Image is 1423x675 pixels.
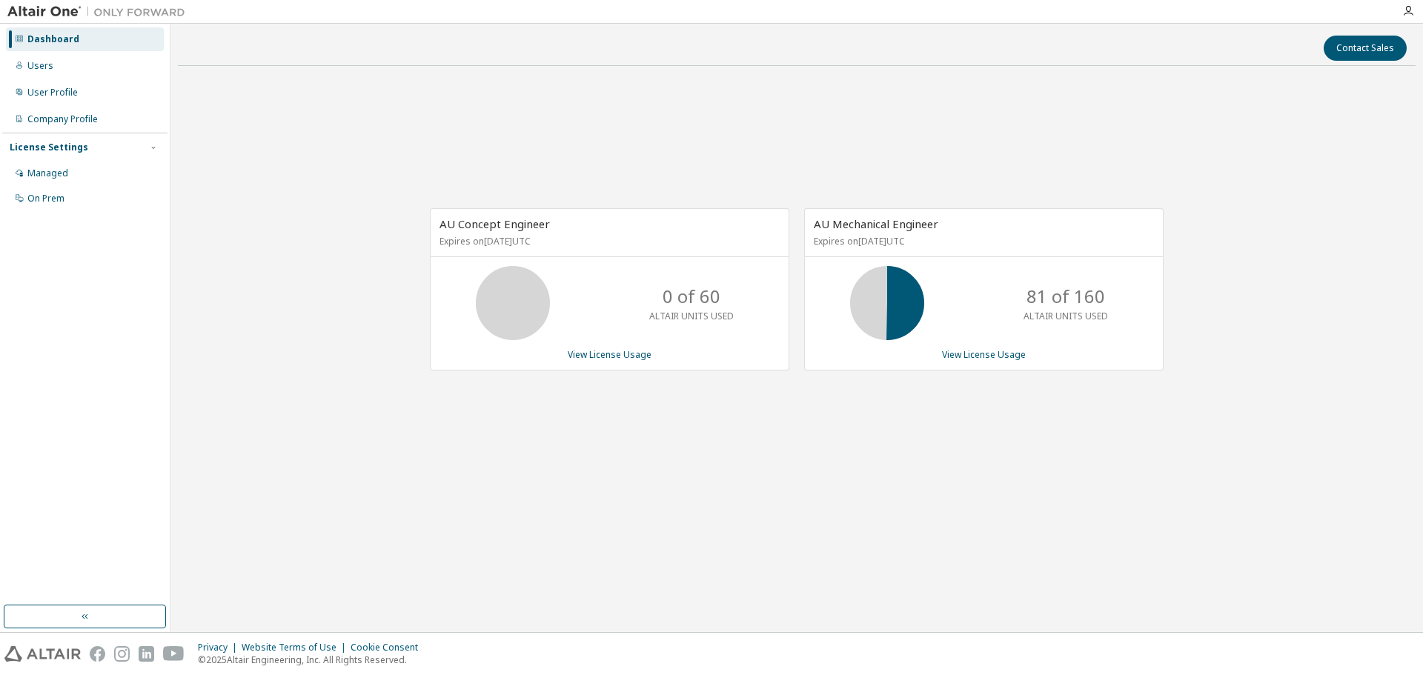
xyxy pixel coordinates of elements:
[27,113,98,125] div: Company Profile
[649,310,734,322] p: ALTAIR UNITS USED
[27,87,78,99] div: User Profile
[10,142,88,153] div: License Settings
[114,646,130,662] img: instagram.svg
[1026,284,1105,309] p: 81 of 160
[27,193,64,205] div: On Prem
[139,646,154,662] img: linkedin.svg
[242,642,351,654] div: Website Terms of Use
[27,33,79,45] div: Dashboard
[439,235,776,247] p: Expires on [DATE] UTC
[27,60,53,72] div: Users
[568,348,651,361] a: View License Usage
[814,216,938,231] span: AU Mechanical Engineer
[1324,36,1407,61] button: Contact Sales
[814,235,1150,247] p: Expires on [DATE] UTC
[351,642,427,654] div: Cookie Consent
[198,642,242,654] div: Privacy
[27,167,68,179] div: Managed
[439,216,550,231] span: AU Concept Engineer
[163,646,185,662] img: youtube.svg
[7,4,193,19] img: Altair One
[4,646,81,662] img: altair_logo.svg
[198,654,427,666] p: © 2025 Altair Engineering, Inc. All Rights Reserved.
[663,284,720,309] p: 0 of 60
[942,348,1026,361] a: View License Usage
[90,646,105,662] img: facebook.svg
[1024,310,1108,322] p: ALTAIR UNITS USED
